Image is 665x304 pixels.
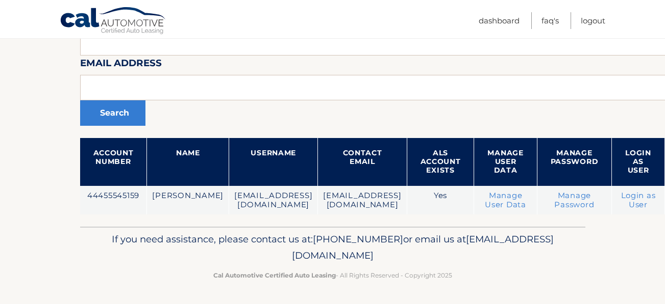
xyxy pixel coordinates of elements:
th: Username [229,138,318,186]
a: FAQ's [541,12,559,29]
th: Contact Email [318,138,407,186]
td: Yes [407,186,474,215]
th: Manage User Data [474,138,537,186]
th: ALS Account Exists [407,138,474,186]
td: [EMAIL_ADDRESS][DOMAIN_NAME] [318,186,407,215]
button: Search [80,100,145,126]
strong: Cal Automotive Certified Auto Leasing [213,271,336,279]
a: Logout [581,12,605,29]
a: Dashboard [479,12,520,29]
label: Email Address [80,56,162,74]
th: Account Number [80,138,147,186]
p: - All Rights Reserved - Copyright 2025 [87,270,579,281]
span: [EMAIL_ADDRESS][DOMAIN_NAME] [292,233,554,261]
td: [PERSON_NAME] [147,186,229,215]
th: Login as User [612,138,665,186]
a: Manage Password [554,191,594,209]
a: Cal Automotive [60,7,167,36]
th: Manage Password [537,138,612,186]
td: [EMAIL_ADDRESS][DOMAIN_NAME] [229,186,318,215]
a: Manage User Data [485,191,526,209]
a: Login as User [621,191,656,209]
span: [PHONE_NUMBER] [313,233,403,245]
p: If you need assistance, please contact us at: or email us at [87,231,579,264]
td: 44455545159 [80,186,147,215]
th: Name [147,138,229,186]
